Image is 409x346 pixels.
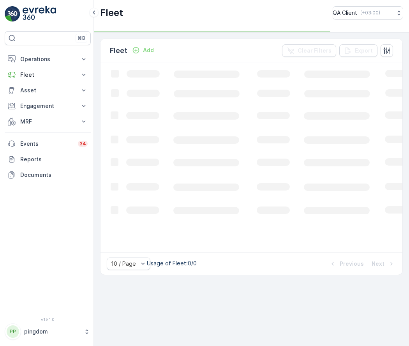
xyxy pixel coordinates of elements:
[5,317,91,322] span: v 1.51.0
[5,114,91,129] button: MRF
[20,71,75,79] p: Fleet
[20,171,88,179] p: Documents
[20,118,75,125] p: MRF
[5,152,91,167] a: Reports
[23,6,56,22] img: logo_light-DOdMpM7g.png
[340,260,364,268] p: Previous
[129,46,157,55] button: Add
[372,260,384,268] p: Next
[328,259,365,268] button: Previous
[360,10,380,16] p: ( +03:00 )
[298,47,331,55] p: Clear Filters
[371,259,396,268] button: Next
[20,102,75,110] p: Engagement
[5,67,91,83] button: Fleet
[282,44,336,57] button: Clear Filters
[339,44,377,57] button: Export
[333,6,403,19] button: QA Client(+03:00)
[143,46,154,54] p: Add
[7,325,19,338] div: PP
[5,98,91,114] button: Engagement
[5,51,91,67] button: Operations
[100,7,123,19] p: Fleet
[333,9,357,17] p: QA Client
[20,140,73,148] p: Events
[5,323,91,340] button: PPpingdom
[147,259,197,267] p: Usage of Fleet : 0/0
[20,155,88,163] p: Reports
[20,55,75,63] p: Operations
[110,45,127,56] p: Fleet
[79,141,86,147] p: 34
[355,47,373,55] p: Export
[5,167,91,183] a: Documents
[78,35,85,41] p: ⌘B
[5,83,91,98] button: Asset
[5,6,20,22] img: logo
[5,136,91,152] a: Events34
[20,86,75,94] p: Asset
[24,328,80,335] p: pingdom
